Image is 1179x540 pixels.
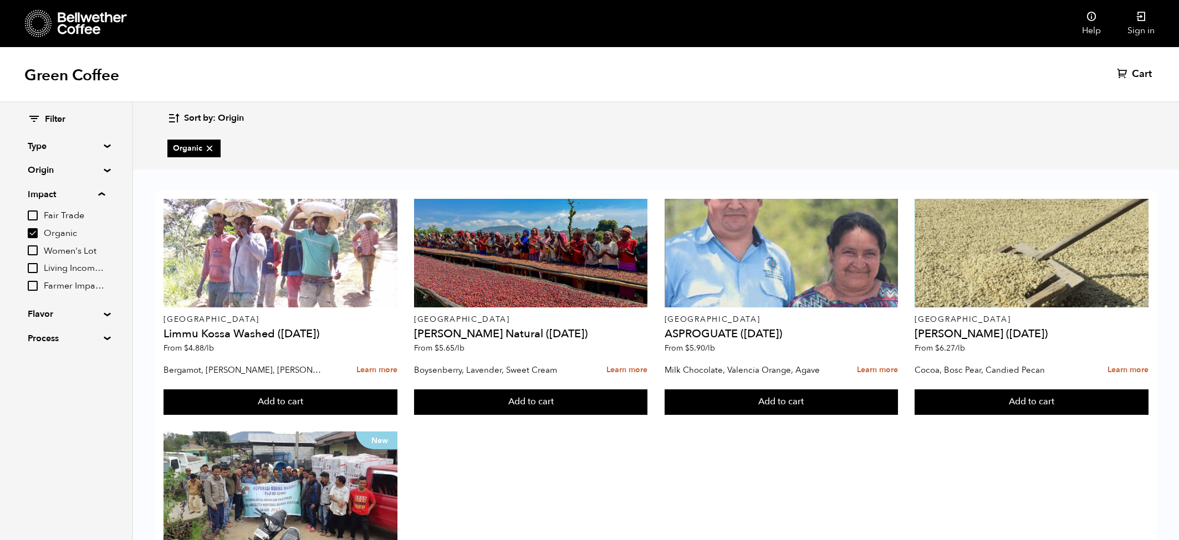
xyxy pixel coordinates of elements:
[28,245,38,255] input: Women's Lot
[1132,68,1152,81] span: Cart
[44,228,105,240] span: Organic
[685,343,690,353] span: $
[184,343,214,353] bdi: 4.88
[665,362,823,378] p: Milk Chocolate, Valencia Orange, Agave
[435,343,465,353] bdi: 5.65
[164,362,322,378] p: Bergamot, [PERSON_NAME], [PERSON_NAME]
[28,210,38,220] input: Fair Trade
[28,332,104,345] summary: Process
[606,358,647,382] a: Learn more
[204,343,214,353] span: /lb
[685,343,715,353] bdi: 5.90
[28,307,104,321] summary: Flavor
[435,343,439,353] span: $
[414,362,573,378] p: Boysenberry, Lavender, Sweet Cream
[414,328,647,340] h4: [PERSON_NAME] Natural ([DATE])
[1117,68,1155,81] a: Cart
[414,343,465,353] span: From
[356,431,397,449] p: New
[184,112,244,125] span: Sort by: Origin
[935,343,965,353] bdi: 6.27
[28,140,104,153] summary: Type
[665,316,898,323] p: [GEOGRAPHIC_DATA]
[167,105,244,131] button: Sort by: Origin
[45,114,65,126] span: Filter
[857,358,898,382] a: Learn more
[935,343,940,353] span: $
[164,389,397,415] button: Add to cart
[164,431,397,540] a: New
[28,263,38,273] input: Living Income Pricing
[665,343,715,353] span: From
[173,143,215,154] span: Organic
[28,188,105,201] summary: Impact
[164,316,397,323] p: [GEOGRAPHIC_DATA]
[665,389,898,415] button: Add to cart
[164,328,397,340] h4: Limmu Kossa Washed ([DATE])
[184,343,188,353] span: $
[455,343,465,353] span: /lb
[24,65,119,85] h1: Green Coffee
[955,343,965,353] span: /lb
[705,343,715,353] span: /lb
[1107,358,1149,382] a: Learn more
[164,343,214,353] span: From
[28,281,38,291] input: Farmer Impact Fund
[28,163,104,177] summary: Origin
[44,210,105,222] span: Fair Trade
[665,328,898,340] h4: ASPROGUATE ([DATE])
[28,228,38,238] input: Organic
[44,263,105,275] span: Living Income Pricing
[915,343,965,353] span: From
[44,280,105,292] span: Farmer Impact Fund
[414,389,647,415] button: Add to cart
[915,362,1073,378] p: Cocoa, Bosc Pear, Candied Pecan
[356,358,397,382] a: Learn more
[414,316,647,323] p: [GEOGRAPHIC_DATA]
[915,389,1148,415] button: Add to cart
[44,245,105,258] span: Women's Lot
[915,328,1148,340] h4: [PERSON_NAME] ([DATE])
[915,316,1148,323] p: [GEOGRAPHIC_DATA]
